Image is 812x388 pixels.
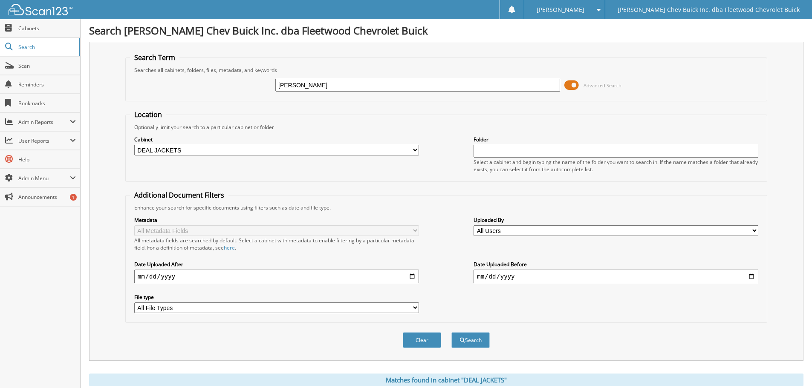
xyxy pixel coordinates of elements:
[130,110,166,119] legend: Location
[130,124,763,131] div: Optionally limit your search to a particular cabinet or folder
[18,25,76,32] span: Cabinets
[18,137,70,144] span: User Reports
[134,136,419,143] label: Cabinet
[537,7,584,12] span: [PERSON_NAME]
[18,81,76,88] span: Reminders
[618,7,800,12] span: [PERSON_NAME] Chev Buick Inc. dba Fleetwood Chevrolet Buick
[18,100,76,107] span: Bookmarks
[584,82,621,89] span: Advanced Search
[18,175,70,182] span: Admin Menu
[130,53,179,62] legend: Search Term
[18,62,76,69] span: Scan
[130,204,763,211] div: Enhance your search for specific documents using filters such as date and file type.
[130,66,763,74] div: Searches all cabinets, folders, files, metadata, and keywords
[134,237,419,251] div: All metadata fields are searched by default. Select a cabinet with metadata to enable filtering b...
[474,216,758,224] label: Uploaded By
[18,156,76,163] span: Help
[70,194,77,201] div: 1
[224,244,235,251] a: here
[451,332,490,348] button: Search
[18,43,75,51] span: Search
[474,270,758,283] input: end
[474,158,758,173] div: Select a cabinet and begin typing the name of the folder you want to search in. If the name match...
[134,216,419,224] label: Metadata
[9,4,72,15] img: scan123-logo-white.svg
[474,136,758,143] label: Folder
[18,118,70,126] span: Admin Reports
[474,261,758,268] label: Date Uploaded Before
[89,23,803,37] h1: Search [PERSON_NAME] Chev Buick Inc. dba Fleetwood Chevrolet Buick
[134,261,419,268] label: Date Uploaded After
[130,190,228,200] legend: Additional Document Filters
[403,332,441,348] button: Clear
[134,293,419,301] label: File type
[18,193,76,201] span: Announcements
[89,374,803,386] div: Matches found in cabinet "DEAL JACKETS"
[134,270,419,283] input: start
